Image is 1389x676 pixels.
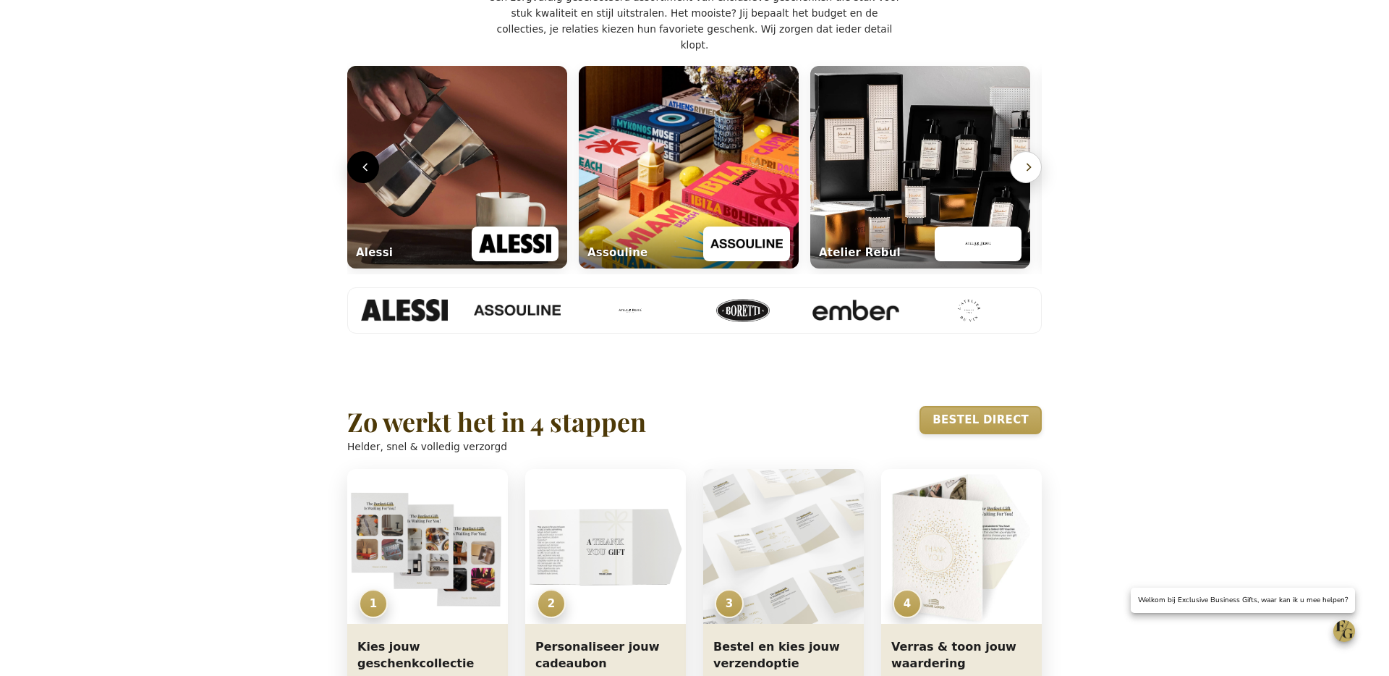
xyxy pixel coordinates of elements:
img: Personaliseer jouw cadeaubon [525,469,686,630]
div: Assouline [587,245,647,261]
img: Alessi logo [479,231,551,257]
img: Atelier Rebul [582,299,668,322]
span: 4 [893,589,922,618]
span: 3 [715,589,744,618]
img: Verras & toon jouw waardering [881,469,1042,630]
span: 1 [359,589,388,618]
img: L'Atelier du Vin [920,299,1007,322]
img: Kies jouw verzendoptie [703,469,864,630]
div: Alessi [356,245,393,261]
p: Helder, snel & volledig verzorgd [347,439,646,455]
button: Vorige [347,151,379,183]
img: Assouline lifestyle [579,66,799,269]
img: Atelier Rebul lifestyle [810,66,1030,269]
section: Lifestyle carrousel [347,60,1042,274]
button: Volgende [1010,151,1042,183]
img: Alessi [356,299,443,322]
img: Atelier Rebul logo [942,231,1014,257]
img: Assouline logo [710,231,783,257]
div: Atelier Rebul [819,245,901,261]
img: Ember [807,300,894,321]
img: Assouline [469,305,556,316]
div: Merken [347,287,1042,334]
a: Bestel direct [919,406,1042,434]
img: Boretti [694,299,781,322]
img: MM Antverpia [1033,299,1120,322]
img: Alessi lifestyle [347,66,567,269]
img: Kies jouw geschenkcollectie [347,469,508,630]
span: 2 [537,589,566,618]
h2: Zo werkt het in 4 stappen [347,407,646,436]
